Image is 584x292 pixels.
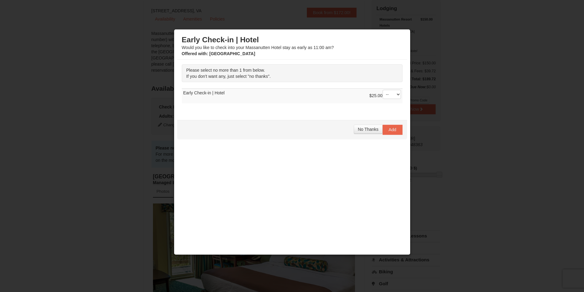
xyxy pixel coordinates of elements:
[186,68,265,73] span: Please select no more than 1 from below.
[358,127,378,132] span: No Thanks
[389,127,396,132] span: Add
[186,74,271,79] span: If you don't want any, just select "no thanks".
[369,90,401,102] div: $25.00
[182,89,403,104] td: Early Check-in | Hotel
[182,51,255,56] strong: : [GEOGRAPHIC_DATA]
[354,125,382,134] button: No Thanks
[182,35,403,44] h3: Early Check-in | Hotel
[383,125,403,135] button: Add
[182,35,403,57] div: Would you like to check into your Massanutten Hotel stay as early as 11:00 am?
[182,51,207,56] span: Offered with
